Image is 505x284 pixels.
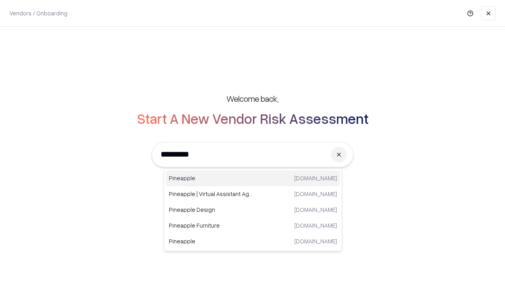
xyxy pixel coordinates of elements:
[294,206,337,214] p: [DOMAIN_NAME]
[294,237,337,245] p: [DOMAIN_NAME]
[137,110,368,126] h2: Start A New Vendor Risk Assessment
[294,174,337,182] p: [DOMAIN_NAME]
[9,9,67,17] p: Vendors / Onboarding
[164,168,342,251] div: Suggestions
[169,221,253,230] p: Pineapple Furniture
[169,190,253,198] p: Pineapple | Virtual Assistant Agency
[294,190,337,198] p: [DOMAIN_NAME]
[169,206,253,214] p: Pineapple Design
[226,93,279,104] h5: Welcome back,
[169,237,253,245] p: Pineapple
[169,174,253,182] p: Pineapple
[294,221,337,230] p: [DOMAIN_NAME]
